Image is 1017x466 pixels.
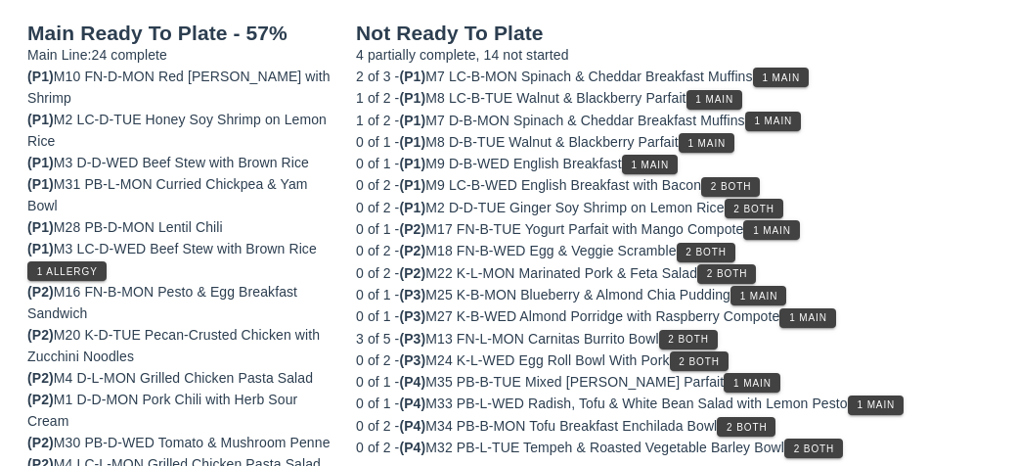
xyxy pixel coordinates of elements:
[356,131,990,153] div: M8 D-B-TUE Walnut & Blackberry Parfait
[356,66,990,87] div: M7 LC-B-MON Spinach & Cheddar Breakfast Muffins
[27,370,54,386] span: (P2)
[27,284,54,300] span: (P2)
[622,155,678,174] button: 1 Main
[356,200,399,215] span: 0 of 2 -
[399,287,425,303] span: (P3)
[399,90,425,106] span: (P1)
[356,113,399,128] span: 1 of 2 -
[356,197,990,218] div: M2 D-D-TUE Ginger Soy Shrimp on Lemon Rice
[356,69,399,84] span: 2 of 3 -
[701,177,760,197] button: 2 Both
[27,281,332,324] div: M16 FN-B-MON Pesto & Egg Breakfast Sandwich
[679,133,734,153] button: 1 Main
[724,373,779,393] button: 1 Main
[399,221,425,237] span: (P2)
[752,225,791,236] span: 1 Main
[356,218,990,240] div: M17 FN-B-TUE Yogurt Parfait with Mango Compote
[356,23,990,44] h2: Not Ready To Plate
[399,396,425,411] span: (P4)
[27,392,54,407] span: (P2)
[743,220,799,240] button: 1 Main
[848,396,904,415] button: 1 Main
[670,351,729,371] button: 2 Both
[356,328,990,349] div: M13 FN-L-MON Carnitas Burrito Bowl
[739,291,778,302] span: 1 Main
[659,330,718,349] button: 2 Both
[356,415,990,437] div: M34 PB-B-MON Tofu Breakfast Enchilada Bowl
[730,286,786,305] button: 1 Main
[356,156,399,171] span: 0 of 1 -
[356,110,990,131] div: M7 D-B-MON Spinach & Cheddar Breakfast Muffins
[399,113,425,128] span: (P1)
[356,87,990,109] div: M8 LC-B-TUE Walnut & Blackberry Parfait
[667,334,708,345] span: 2 Both
[356,174,990,196] div: M9 LC-B-WED English Breakfast with Bacon
[710,181,751,192] span: 2 Both
[356,349,990,371] div: M24 K-L-WED Egg Roll Bowl With Pork
[356,221,399,237] span: 0 of 1 -
[356,90,399,106] span: 1 of 2 -
[356,305,990,327] div: M27 K-B-WED Almond Porridge with Raspberry Compote
[356,393,990,414] div: M33 PB-L-WED Radish, Tofu & White Bean Salad with Lemon Pesto
[399,331,425,347] span: (P3)
[857,399,896,410] span: 1 Main
[27,66,332,109] div: M10 FN-D-MON Red [PERSON_NAME] with Shrimp
[27,69,54,84] span: (P1)
[678,356,719,367] span: 2 Both
[356,352,399,368] span: 0 of 2 -
[27,152,332,173] div: M3 D-D-WED Beef Stew with Brown Rice
[745,112,801,131] button: 1 Main
[779,308,835,328] button: 1 Main
[356,153,990,174] div: M9 D-B-WED English Breakfast
[399,156,425,171] span: (P1)
[356,265,399,281] span: 0 of 2 -
[694,94,733,105] span: 1 Main
[788,312,827,323] span: 1 Main
[356,396,399,411] span: 0 of 1 -
[686,90,742,110] button: 1 Main
[27,261,107,281] button: 1 Allergy
[36,266,98,277] span: 1 Allergy
[399,200,425,215] span: (P1)
[732,378,772,389] span: 1 Main
[356,262,990,284] div: M22 K-L-MON Marinated Pork & Feta Salad
[399,265,425,281] span: (P2)
[356,240,990,261] div: M18 FN-B-WED Egg & Veggie Scramble
[697,264,756,284] button: 2 Both
[399,177,425,193] span: (P1)
[356,284,990,305] div: M25 K-B-MON Blueberry & Almond Chia Pudding
[399,440,425,455] span: (P4)
[27,238,332,281] div: M3 LC-D-WED Beef Stew with Brown Rice
[27,389,332,432] div: M1 D-D-MON Pork Chili with Herb Sour Cream
[753,68,809,87] button: 1 Main
[27,241,54,256] span: (P1)
[27,112,54,127] span: (P1)
[399,243,425,258] span: (P2)
[793,443,834,454] span: 2 Both
[685,247,726,257] span: 2 Both
[687,138,727,149] span: 1 Main
[27,219,54,235] span: (P1)
[356,308,399,324] span: 0 of 1 -
[356,243,399,258] span: 0 of 2 -
[399,352,425,368] span: (P3)
[356,134,399,150] span: 0 of 1 -
[27,324,332,367] div: M20 K-D-TUE Pecan-Crusted Chicken with Zucchini Noodles
[356,437,990,458] div: M32 PB-L-TUE Tempeh & Roasted Vegetable Barley Bowl
[356,440,399,455] span: 0 of 2 -
[27,216,332,238] div: M28 PB-D-MON Lentil Chili
[92,47,167,63] span: 24 complete
[399,308,425,324] span: (P3)
[27,367,332,389] div: M4 D-L-MON Grilled Chicken Pasta Salad
[27,155,54,170] span: (P1)
[356,331,399,347] span: 3 of 5 -
[717,417,775,437] button: 2 Both
[356,374,399,390] span: 0 of 1 -
[27,435,54,450] span: (P2)
[784,439,843,458] button: 2 Both
[761,72,800,83] span: 1 Main
[399,134,425,150] span: (P1)
[356,371,990,393] div: M35 PB-B-TUE Mixed [PERSON_NAME] Parfait
[27,173,332,216] div: M31 PB-L-MON Curried Chickpea & Yam Bowl
[677,243,735,262] button: 2 Both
